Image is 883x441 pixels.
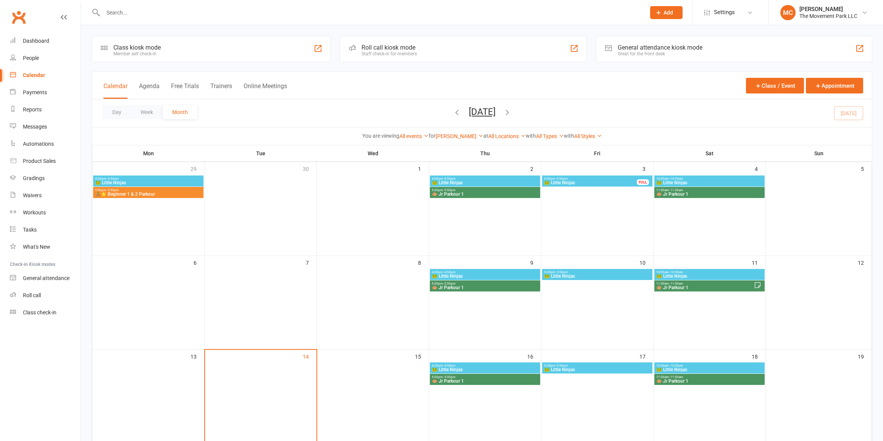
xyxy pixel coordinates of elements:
[431,270,539,274] span: 4:00pm
[443,282,455,285] span: - 5:50pm
[443,375,455,379] span: - 5:50pm
[418,162,429,175] div: 1
[639,256,653,269] div: 10
[618,51,702,56] div: Great for the front desk
[10,238,81,256] a: What's New
[431,367,539,372] span: 🐸 Little Ninjas
[799,6,857,13] div: [PERSON_NAME]
[469,106,496,117] button: [DATE]
[656,188,763,192] span: 11:00am
[23,106,42,113] div: Reports
[443,270,455,274] span: - 4:50pm
[642,162,653,175] div: 3
[530,256,541,269] div: 9
[10,67,81,84] a: Calendar
[23,38,49,44] div: Dashboard
[113,51,161,56] div: Member self check-in
[663,10,673,16] span: Add
[190,350,204,362] div: 13
[23,141,54,147] div: Automations
[483,133,488,139] strong: at
[443,188,455,192] span: - 5:50pm
[306,256,316,269] div: 7
[669,375,683,379] span: - 11:50am
[780,5,796,20] div: MC
[650,6,683,19] button: Add
[544,274,651,278] span: 🐸 Little Ninjas
[10,153,81,170] a: Product Sales
[555,177,568,180] span: - 5:50pm
[746,78,804,93] button: Class / Event
[752,350,765,362] div: 18
[544,270,651,274] span: 5:00pm
[23,124,47,130] div: Messages
[95,192,202,196] span: 🏃‍♂️⭐ Beginner 1 & 2 Parkour
[10,101,81,118] a: Reports
[431,188,539,192] span: 5:00pm
[418,256,429,269] div: 8
[163,105,197,119] button: Month
[806,78,863,93] button: Appointment
[10,135,81,153] a: Automations
[555,270,568,274] span: - 5:50pm
[101,7,640,18] input: Search...
[861,162,872,175] div: 5
[431,364,539,367] span: 4:00pm
[618,44,702,51] div: General attendance kiosk mode
[23,55,39,61] div: People
[303,162,316,175] div: 30
[669,364,683,367] span: - 10:50am
[555,364,568,367] span: - 5:50pm
[637,179,649,185] div: FULL
[858,256,872,269] div: 12
[544,180,637,185] span: 🐸 Little Ninjas
[303,350,316,362] div: 14
[656,180,763,185] span: 🐸 Little Ninjas
[443,364,455,367] span: - 4:50pm
[190,162,204,175] div: 29
[194,256,204,269] div: 6
[415,350,429,362] div: 15
[244,82,287,99] button: Online Meetings
[656,375,763,379] span: 11:00am
[431,177,539,180] span: 4:00pm
[429,133,436,139] strong: for
[755,162,765,175] div: 4
[10,270,81,287] a: General attendance kiosk mode
[639,350,653,362] div: 17
[431,375,539,379] span: 5:00pm
[23,227,37,233] div: Tasks
[656,274,763,278] span: 🐸 Little Ninjas
[766,145,872,161] th: Sun
[544,364,651,367] span: 5:00pm
[656,367,763,372] span: 🐸 Little Ninjas
[23,244,50,250] div: What's New
[656,379,763,383] span: 🐵 Jr Parkour 1
[714,4,735,21] span: Settings
[527,350,541,362] div: 16
[656,270,763,274] span: 10:00am
[488,133,526,139] a: All Locations
[23,192,42,198] div: Waivers
[362,51,417,56] div: Staff check-in for members
[171,82,199,99] button: Free Trials
[656,282,754,285] span: 11:00am
[362,44,417,51] div: Roll call kiosk mode
[443,177,455,180] span: - 4:50pm
[431,274,539,278] span: 🐸 Little Ninjas
[431,285,539,290] span: 🐵 Jr Parkour 1
[656,177,763,180] span: 10:00am
[106,177,119,180] span: - 4:50pm
[10,187,81,204] a: Waivers
[669,188,683,192] span: - 11:50am
[530,162,541,175] div: 2
[544,177,637,180] span: 5:00pm
[23,275,69,281] div: General attendance
[564,133,574,139] strong: with
[10,84,81,101] a: Payments
[9,8,28,27] a: Clubworx
[431,192,539,196] span: 🐵 Jr Parkour 1
[10,221,81,238] a: Tasks
[574,133,602,139] a: All Styles
[669,282,683,285] span: - 11:50am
